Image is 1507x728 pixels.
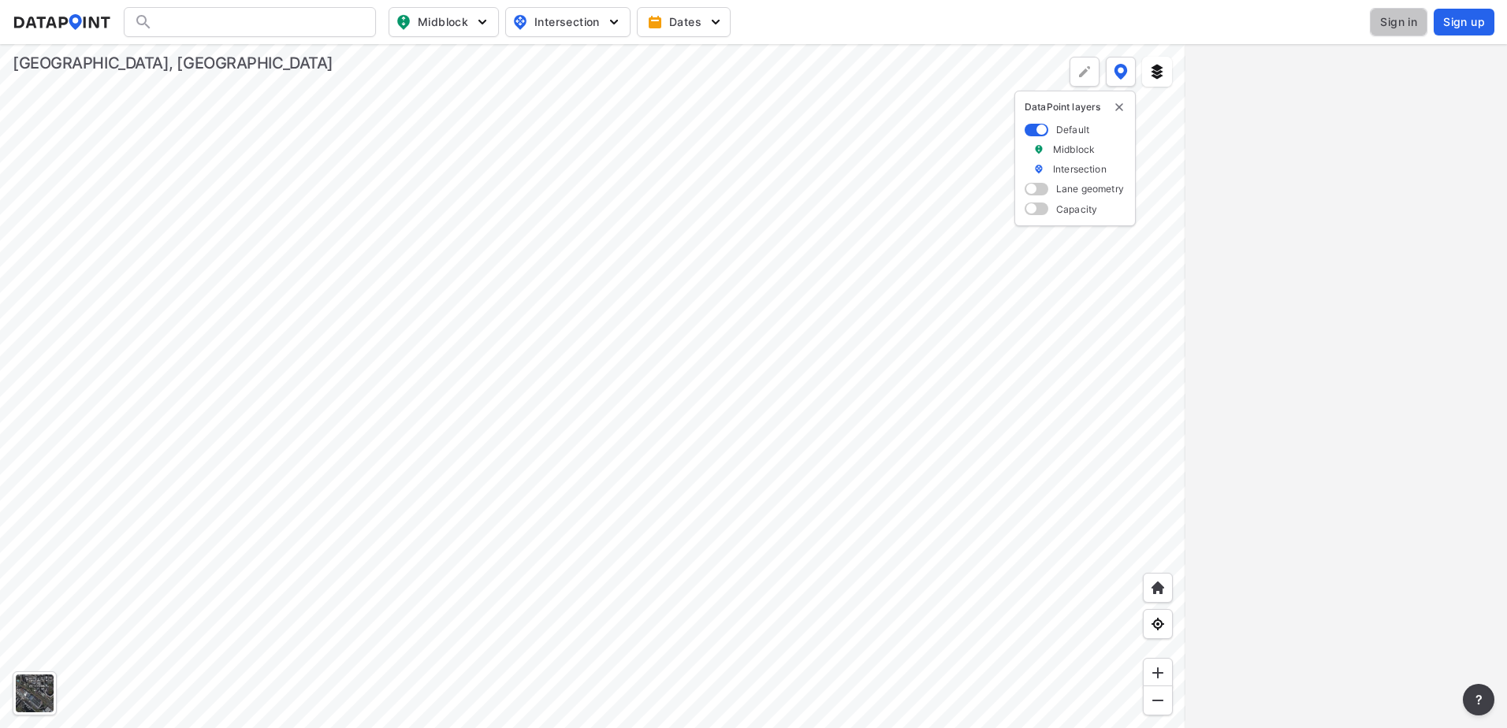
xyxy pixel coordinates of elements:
[1142,57,1172,87] button: External layers
[1025,101,1126,113] p: DataPoint layers
[647,14,663,30] img: calendar-gold.39a51dde.svg
[1143,658,1173,688] div: Zoom in
[1434,9,1494,35] button: Sign up
[511,13,530,32] img: map_pin_int.54838e6b.svg
[1472,690,1485,709] span: ?
[1431,9,1494,35] a: Sign up
[1143,573,1173,603] div: Home
[1150,693,1166,708] img: MAAAAAElFTkSuQmCC
[1150,665,1166,681] img: ZvzfEJKXnyWIrJytrsY285QMwk63cM6Drc+sIAAAAASUVORK5CYII=
[1380,14,1417,30] span: Sign in
[389,7,499,37] button: Midblock
[512,13,620,32] span: Intersection
[637,7,731,37] button: Dates
[1053,162,1107,176] label: Intersection
[1149,64,1165,80] img: layers.ee07997e.svg
[1370,8,1427,36] button: Sign in
[1367,8,1431,36] a: Sign in
[396,13,489,32] span: Midblock
[1113,101,1126,113] button: delete
[650,14,720,30] span: Dates
[505,7,631,37] button: Intersection
[1033,143,1044,156] img: marker_Midblock.5ba75e30.svg
[1033,162,1044,176] img: marker_Intersection.6861001b.svg
[474,14,490,30] img: 5YPKRKmlfpI5mqlR8AD95paCi+0kK1fRFDJSaMmawlwaeJcJwk9O2fotCW5ve9gAAAAASUVORK5CYII=
[1077,64,1092,80] img: +Dz8AAAAASUVORK5CYII=
[1113,101,1126,113] img: close-external-leyer.3061a1c7.svg
[1053,143,1095,156] label: Midblock
[13,671,57,715] div: Toggle basemap
[1056,182,1124,195] label: Lane geometry
[13,52,333,74] div: [GEOGRAPHIC_DATA], [GEOGRAPHIC_DATA]
[1463,684,1494,715] button: more
[13,14,111,30] img: dataPointLogo.9353c09d.svg
[1143,609,1173,639] div: View my location
[708,14,724,30] img: 5YPKRKmlfpI5mqlR8AD95paCi+0kK1fRFDJSaMmawlwaeJcJwk9O2fotCW5ve9gAAAAASUVORK5CYII=
[1443,14,1485,30] span: Sign up
[1150,580,1166,596] img: +XpAUvaXAN7GudzAAAAAElFTkSuQmCC
[1143,685,1173,715] div: Zoom out
[1150,616,1166,632] img: zeq5HYn9AnE9l6UmnFLPAAAAAElFTkSuQmCC
[394,13,413,32] img: map_pin_mid.602f9df1.svg
[1070,57,1100,87] div: Polygon tool
[1056,123,1089,136] label: Default
[1114,64,1128,80] img: data-point-layers.37681fc9.svg
[1056,202,1097,216] label: Capacity
[606,14,622,30] img: 5YPKRKmlfpI5mqlR8AD95paCi+0kK1fRFDJSaMmawlwaeJcJwk9O2fotCW5ve9gAAAAASUVORK5CYII=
